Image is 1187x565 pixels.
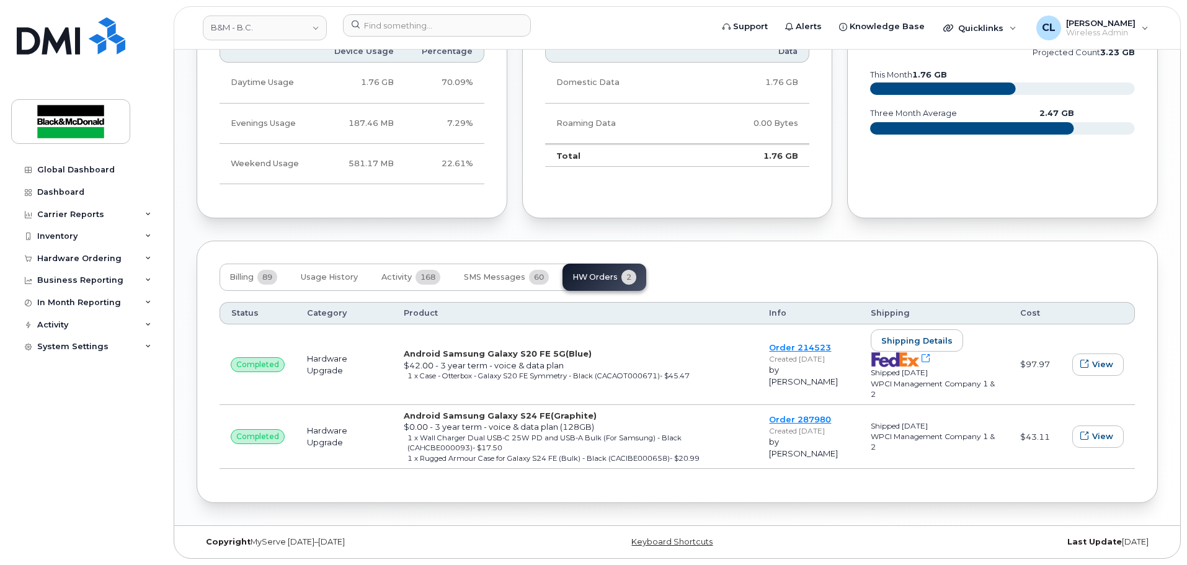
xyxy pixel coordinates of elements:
div: null&#013; [231,429,285,444]
span: 168 [416,270,440,285]
tspan: 3.23 GB [1100,48,1135,57]
span: completed [236,359,279,370]
td: Hardware Upgrade [296,405,393,469]
td: 70.09% [405,63,484,103]
span: 60 [529,270,549,285]
td: 581.17 MB [317,144,405,184]
span: Product [404,308,438,319]
text: three month average [869,109,957,118]
strong: Last Update [1067,537,1122,546]
text: this month [869,70,947,79]
span: Cost [1020,308,1040,319]
span: View [1092,358,1113,370]
a: Support [714,14,776,39]
span: (Graphite) [551,411,597,420]
span: Activity [381,272,412,282]
td: $97.97 [1009,324,1061,404]
span: Billing [229,272,254,282]
td: Weekend Usage [220,144,317,184]
span: completed [236,431,279,442]
td: Evenings Usage [220,104,317,144]
span: Wireless Admin [1066,28,1136,38]
span: Info [769,308,786,319]
span: [PERSON_NAME] [1066,18,1136,28]
span: Support [733,20,768,33]
div: 1 x Wall Charger Dual USB-C 25W PD and USB-A Bulk (For Samsung) - Black (CAHCBE000093) [407,433,747,453]
span: View [1092,430,1113,442]
strong: Copyright [206,537,251,546]
span: Knowledge Base [850,20,925,33]
td: Hardware Upgrade [296,324,393,404]
span: CL [1042,20,1056,35]
tspan: 1.76 GB [912,70,947,79]
span: $42.00 - 3 year term - voice & data plan [404,360,564,370]
div: 1 x Rugged Armour Case for Galaxy S24 FE (Bulk) - Black (CACIBE000658) [407,453,747,463]
img: fedex-bc01427081be8802e1fb5a1adb1132915e58a0589d7a9405a0dcbe1127be6add.png [871,352,920,367]
span: (Blue) [566,349,592,358]
div: WPCI Management Company 1 & 2 [871,431,998,452]
div: by [PERSON_NAME] [769,436,848,459]
div: MyServe [DATE]–[DATE] [197,537,517,547]
tr: Friday from 6:00pm to Monday 8:00am [220,144,484,184]
a: Keyboard Shortcuts [631,537,713,546]
div: Created [DATE] [769,354,848,364]
a: Order 214523 [769,342,831,352]
div: Candice Leung [1028,16,1157,40]
div: Quicklinks [935,16,1025,40]
text: 2.47 GB [1039,109,1074,118]
button: Shipping details [871,329,963,352]
td: 1.76 GB [693,63,809,103]
td: 1.76 GB [693,144,809,167]
button: View [1072,425,1124,448]
span: SMS Messages [464,272,525,282]
th: Device Usage [317,40,405,63]
td: Total [545,144,693,167]
div: null&#013; [231,357,285,372]
a: B&M - B.C. [203,16,327,40]
div: by [PERSON_NAME] [769,364,848,387]
tr: Weekdays from 6:00pm to 8:00am [220,104,484,144]
span: Status [231,308,259,319]
span: - $45.47 [660,371,690,380]
a: Open shipping details in new tab [871,354,930,363]
div: 1 x Case - Otterbox - Galaxy S20 FE Symmetry - Black (CACAOT000671) [407,371,747,381]
td: $43.11 [1009,405,1061,469]
td: 0.00 Bytes [693,104,809,144]
span: - $20.99 [670,454,700,463]
div: [DATE] [837,537,1158,547]
span: $0.00 - 3 year term - voice & data plan (128GB) [404,422,594,432]
th: Percentage [405,40,484,63]
span: Alerts [796,20,822,33]
strong: Android Samsung Galaxy S20 FE 5G [404,349,592,358]
div: Shipped [DATE] [871,420,998,431]
span: Usage History [301,272,358,282]
span: - $17.50 [473,443,502,452]
span: Shipping [871,308,910,319]
div: Shipped [DATE] [871,367,998,378]
td: Domestic Data [545,63,693,103]
input: Find something... [343,14,531,37]
span: Shipping details [881,335,953,347]
strong: Android Samsung Galaxy S24 FE [404,411,597,420]
td: Roaming Data [545,104,693,144]
td: 22.61% [405,144,484,184]
div: WPCI Management Company 1 & 2 [871,378,998,399]
a: Order 287980 [769,414,831,424]
div: Created [DATE] [769,425,848,436]
td: 7.29% [405,104,484,144]
td: 187.46 MB [317,104,405,144]
span: Quicklinks [958,23,1003,33]
span: Category [307,308,347,319]
td: 1.76 GB [317,63,405,103]
span: 89 [257,270,277,285]
text: projected count [1033,48,1135,57]
a: Knowledge Base [830,14,933,39]
td: Daytime Usage [220,63,317,103]
th: Data [693,40,809,63]
button: View [1072,354,1124,376]
a: Alerts [776,14,830,39]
